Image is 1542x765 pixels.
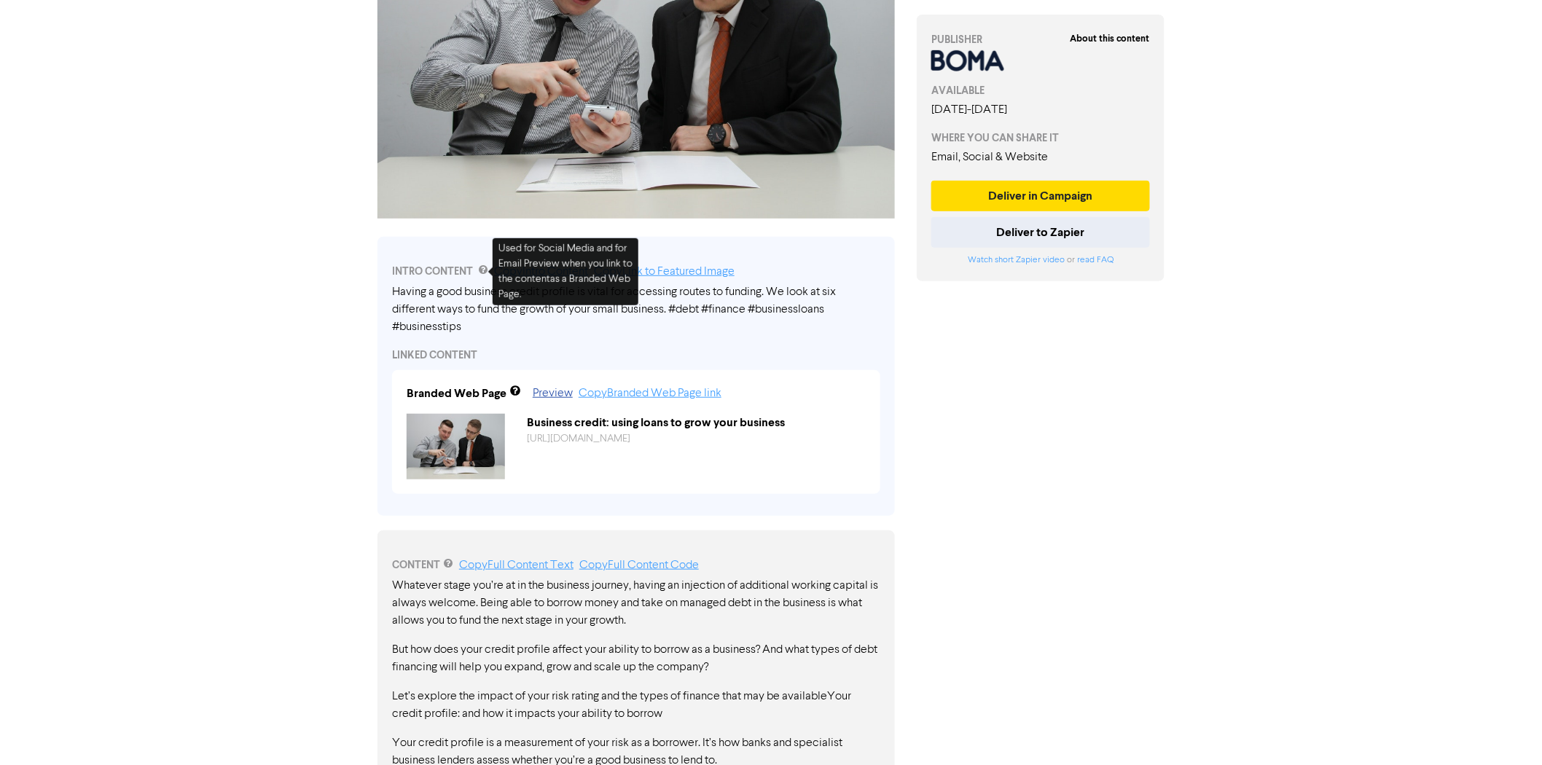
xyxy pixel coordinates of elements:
a: Copy Full Content Text [459,560,574,571]
strong: About this content [1070,33,1150,44]
a: Preview [533,388,573,399]
div: Email, Social & Website [931,149,1150,166]
div: Business credit: using loans to grow your business [516,414,877,431]
div: PUBLISHER [931,32,1150,47]
a: Watch short Zapier video [968,256,1065,264]
a: read FAQ [1077,256,1114,264]
div: WHERE YOU CAN SHARE IT [931,130,1150,146]
div: INTRO CONTENT [392,263,880,280]
a: Copy Full Content Code [579,560,699,571]
div: [DATE] - [DATE] [931,101,1150,119]
iframe: Chat Widget [1469,695,1542,765]
button: Deliver to Zapier [931,217,1150,248]
div: Used for Social Media and for Email Preview when you link to the content as a Branded Web Page . [493,238,638,305]
p: Let’s explore the impact of your risk rating and the types of finance that may be availableYour c... [392,688,880,723]
a: Copy Branded Web Page link [579,388,721,399]
button: Deliver in Campaign [931,181,1150,211]
div: Branded Web Page [407,385,506,402]
p: Whatever stage you’re at in the business journey, having an injection of additional working capit... [392,577,880,629]
div: AVAILABLE [931,83,1150,98]
div: Having a good business credit profile is vital for accessing routes to funding. We look at six di... [392,283,880,336]
a: Copy Link to Featured Image [594,266,735,278]
div: or [931,254,1150,267]
p: But how does your credit profile affect your ability to borrow as a business? And what types of d... [392,641,880,676]
div: https://public2.bomamarketing.com/cp/ZiuU5rdVgmR5I1EsTm7RX?sa=b2xgtoF0 [516,431,877,447]
div: LINKED CONTENT [392,348,880,363]
div: CONTENT [392,557,880,574]
a: [URL][DOMAIN_NAME] [527,433,630,444]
